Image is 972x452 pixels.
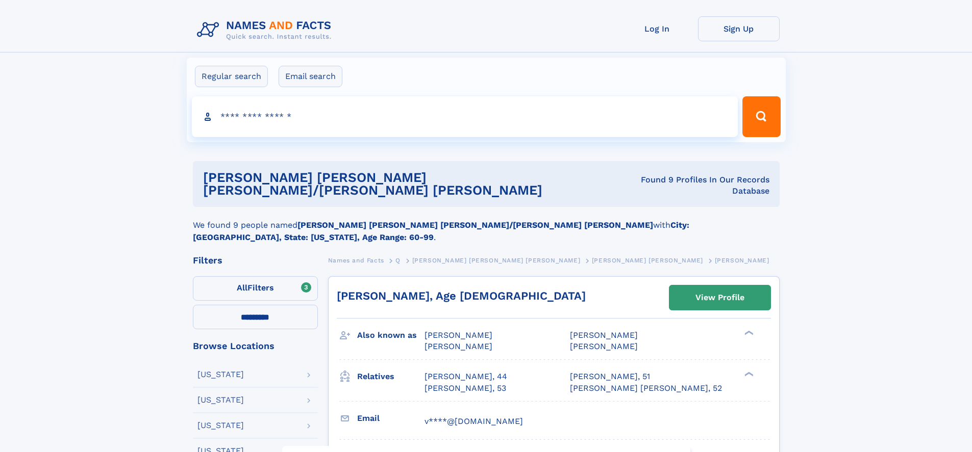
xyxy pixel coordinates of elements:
[570,371,650,382] a: [PERSON_NAME], 51
[297,220,653,230] b: [PERSON_NAME] [PERSON_NAME] [PERSON_NAME]/[PERSON_NAME] [PERSON_NAME]
[279,66,342,87] label: Email search
[715,257,769,264] span: [PERSON_NAME]
[197,421,244,430] div: [US_STATE]
[328,254,384,267] a: Names and Facts
[193,207,780,244] div: We found 9 people named with .
[570,330,638,340] span: [PERSON_NAME]
[742,371,754,378] div: ❯
[742,330,754,336] div: ❯
[695,286,744,309] div: View Profile
[698,16,780,41] a: Sign Up
[592,257,703,264] span: [PERSON_NAME] [PERSON_NAME]
[425,341,492,351] span: [PERSON_NAME]
[193,341,318,351] div: Browse Locations
[570,341,638,351] span: [PERSON_NAME]
[357,327,425,344] h3: Also known as
[357,368,425,385] h3: Relatives
[193,256,318,265] div: Filters
[669,285,770,310] a: View Profile
[639,174,769,197] div: Found 9 Profiles In Our Records Database
[412,254,581,267] a: [PERSON_NAME] [PERSON_NAME] [PERSON_NAME]
[412,257,581,264] span: [PERSON_NAME] [PERSON_NAME] [PERSON_NAME]
[425,330,492,340] span: [PERSON_NAME]
[195,66,268,87] label: Regular search
[592,254,703,267] a: [PERSON_NAME] [PERSON_NAME]
[193,220,689,242] b: City: [GEOGRAPHIC_DATA], State: [US_STATE], Age Range: 60-99
[357,410,425,427] h3: Email
[425,383,506,394] a: [PERSON_NAME], 53
[197,370,244,379] div: [US_STATE]
[570,383,722,394] a: [PERSON_NAME] [PERSON_NAME], 52
[193,16,340,44] img: Logo Names and Facts
[237,283,247,293] span: All
[192,96,738,137] input: search input
[203,171,640,197] h1: [PERSON_NAME] [PERSON_NAME] [PERSON_NAME]/[PERSON_NAME] [PERSON_NAME]
[425,371,507,382] a: [PERSON_NAME], 44
[395,254,401,267] a: Q
[395,257,401,264] span: Q
[193,276,318,301] label: Filters
[742,96,780,137] button: Search Button
[197,396,244,404] div: [US_STATE]
[337,289,586,302] a: [PERSON_NAME], Age [DEMOGRAPHIC_DATA]
[616,16,698,41] a: Log In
